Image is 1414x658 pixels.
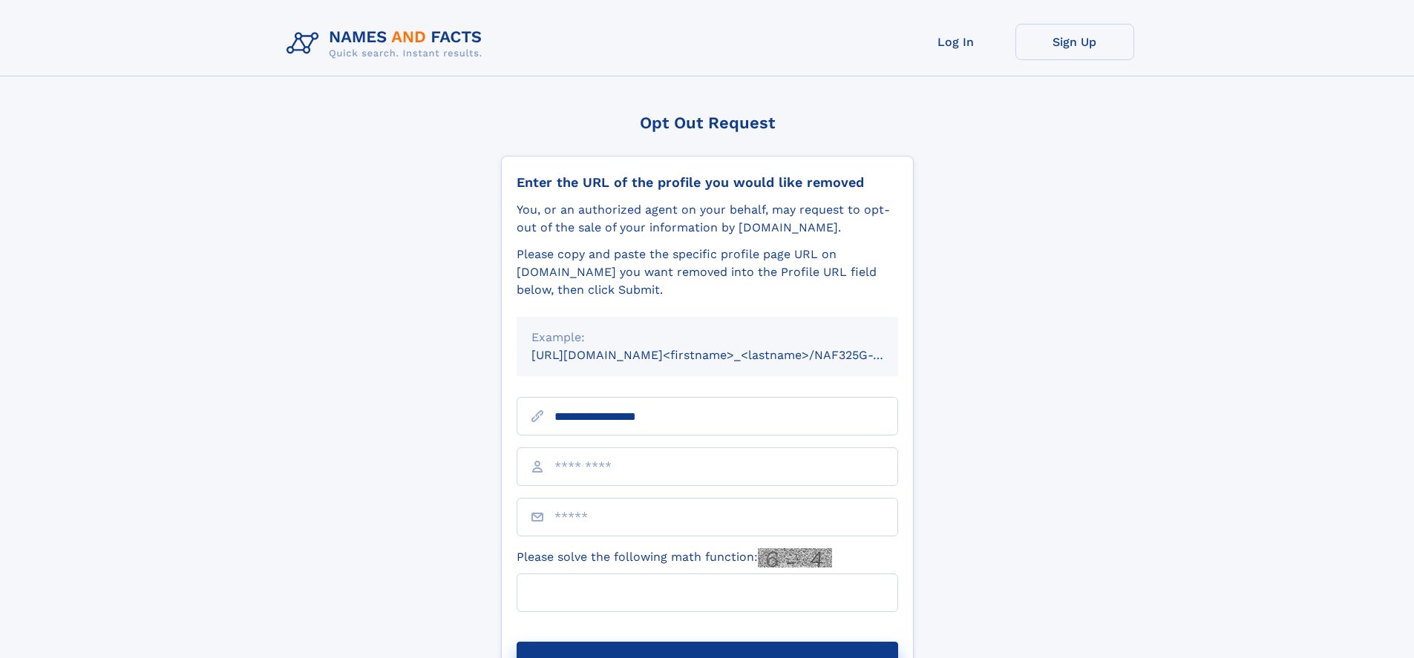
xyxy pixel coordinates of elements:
div: Enter the URL of the profile you would like removed [517,174,898,191]
div: Opt Out Request [501,113,914,132]
a: Log In [897,24,1015,60]
div: Example: [531,329,883,346]
a: Sign Up [1015,24,1134,60]
small: [URL][DOMAIN_NAME]<firstname>_<lastname>/NAF325G-xxxxxxxx [531,348,926,362]
div: You, or an authorized agent on your behalf, may request to opt-out of the sale of your informatio... [517,201,898,237]
label: Please solve the following math function: [517,548,832,567]
div: Please copy and paste the specific profile page URL on [DOMAIN_NAME] you want removed into the Pr... [517,246,898,299]
img: Logo Names and Facts [281,24,494,64]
